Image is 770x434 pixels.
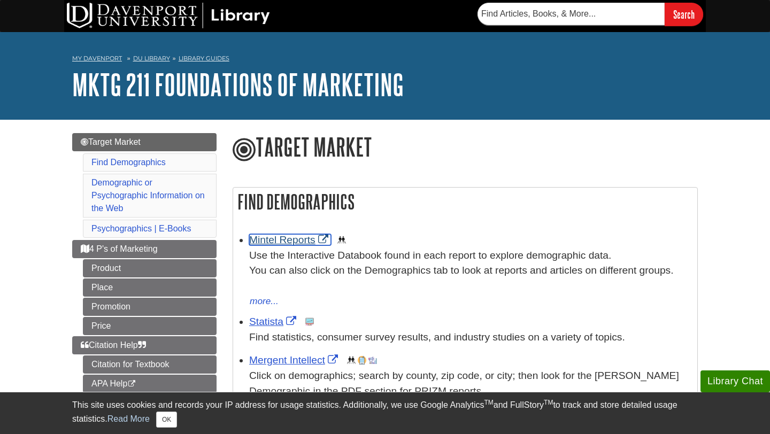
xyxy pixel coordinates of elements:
[83,375,217,393] a: APA Help
[72,336,217,354] a: Citation Help
[83,278,217,297] a: Place
[179,55,229,62] a: Library Guides
[484,399,493,406] sup: TM
[91,158,166,167] a: Find Demographics
[83,259,217,277] a: Product
[72,399,698,428] div: This site uses cookies and records your IP address for usage statistics. Additionally, we use Goo...
[249,330,692,345] p: Find statistics, consumer survey results, and industry studies on a variety of topics.
[665,3,703,26] input: Search
[72,133,217,151] a: Target Market
[233,133,698,163] h1: Target Market
[249,234,331,245] a: Link opens in new window
[358,356,366,365] img: Company Information
[72,54,122,63] a: My Davenport
[81,137,141,146] span: Target Market
[83,298,217,316] a: Promotion
[249,248,692,294] div: Use the Interactive Databook found in each report to explore demographic data. You can also click...
[127,381,136,387] i: This link opens in a new window
[233,188,697,216] h2: Find Demographics
[81,244,158,253] span: 4 P's of Marketing
[107,414,150,423] a: Read More
[91,224,191,233] a: Psychographics | E-Books
[72,51,698,68] nav: breadcrumb
[337,236,346,244] img: Demographics
[67,3,270,28] img: DU Library
[700,370,770,392] button: Library Chat
[478,3,665,25] input: Find Articles, Books, & More...
[249,354,341,366] a: Link opens in new window
[478,3,703,26] form: Searches DU Library's articles, books, and more
[83,317,217,335] a: Price
[81,340,146,350] span: Citation Help
[347,356,356,365] img: Demographics
[156,412,177,428] button: Close
[544,399,553,406] sup: TM
[72,240,217,258] a: 4 P's of Marketing
[249,294,279,309] button: more...
[305,317,314,326] img: Statistics
[249,368,692,399] div: Click on demographics; search by county, zip code, or city; then look for the [PERSON_NAME] Demog...
[368,356,377,365] img: Industry Report
[91,178,205,213] a: Demographic or Psychographic Information on the Web
[83,355,217,374] a: Citation for Textbook
[133,55,170,62] a: DU Library
[249,316,299,327] a: Link opens in new window
[72,68,404,101] a: MKTG 211 Foundations of Marketing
